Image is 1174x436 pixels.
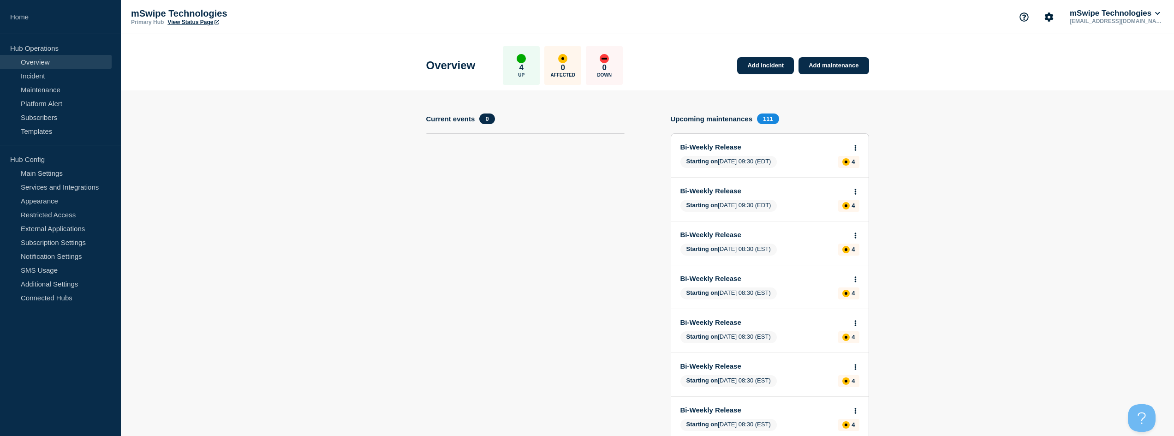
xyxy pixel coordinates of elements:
[167,19,219,25] a: View Status Page
[1128,404,1156,432] iframe: Help Scout Beacon - Open
[852,377,855,384] p: 4
[842,334,850,341] div: affected
[680,406,847,414] a: Bi-Weekly Release
[852,158,855,165] p: 4
[686,158,718,165] span: Starting on
[671,115,753,123] h4: Upcoming maintenances
[680,419,777,431] span: [DATE] 08:30 (EST)
[518,72,524,78] p: Up
[426,59,476,72] h1: Overview
[131,8,316,19] p: mSwipe Technologies
[519,63,524,72] p: 4
[686,202,718,209] span: Starting on
[1068,18,1164,24] p: [EMAIL_ADDRESS][DOMAIN_NAME]
[686,245,718,252] span: Starting on
[852,246,855,253] p: 4
[426,115,475,123] h4: Current events
[842,290,850,297] div: affected
[558,54,567,63] div: affected
[1014,7,1034,27] button: Support
[686,289,718,296] span: Starting on
[842,158,850,166] div: affected
[600,54,609,63] div: down
[680,318,847,326] a: Bi-Weekly Release
[686,333,718,340] span: Starting on
[852,202,855,209] p: 4
[680,200,777,212] span: [DATE] 09:30 (EDT)
[686,377,718,384] span: Starting on
[686,421,718,428] span: Starting on
[852,334,855,340] p: 4
[737,57,794,74] a: Add incident
[479,113,495,124] span: 0
[842,421,850,429] div: affected
[561,63,565,72] p: 0
[852,290,855,297] p: 4
[680,143,847,151] a: Bi-Weekly Release
[842,202,850,209] div: affected
[842,377,850,385] div: affected
[517,54,526,63] div: up
[680,375,777,387] span: [DATE] 08:30 (EST)
[680,187,847,195] a: Bi-Weekly Release
[680,287,777,299] span: [DATE] 08:30 (EST)
[842,246,850,253] div: affected
[680,231,847,239] a: Bi-Weekly Release
[680,156,777,168] span: [DATE] 09:30 (EDT)
[680,275,847,282] a: Bi-Weekly Release
[852,421,855,428] p: 4
[680,362,847,370] a: Bi-Weekly Release
[799,57,869,74] a: Add maintenance
[680,244,777,256] span: [DATE] 08:30 (EST)
[551,72,575,78] p: Affected
[597,72,612,78] p: Down
[602,63,607,72] p: 0
[1039,7,1059,27] button: Account settings
[680,331,777,343] span: [DATE] 08:30 (EST)
[1068,9,1162,18] button: mSwipe Technologies
[757,113,779,124] span: 111
[131,19,164,25] p: Primary Hub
